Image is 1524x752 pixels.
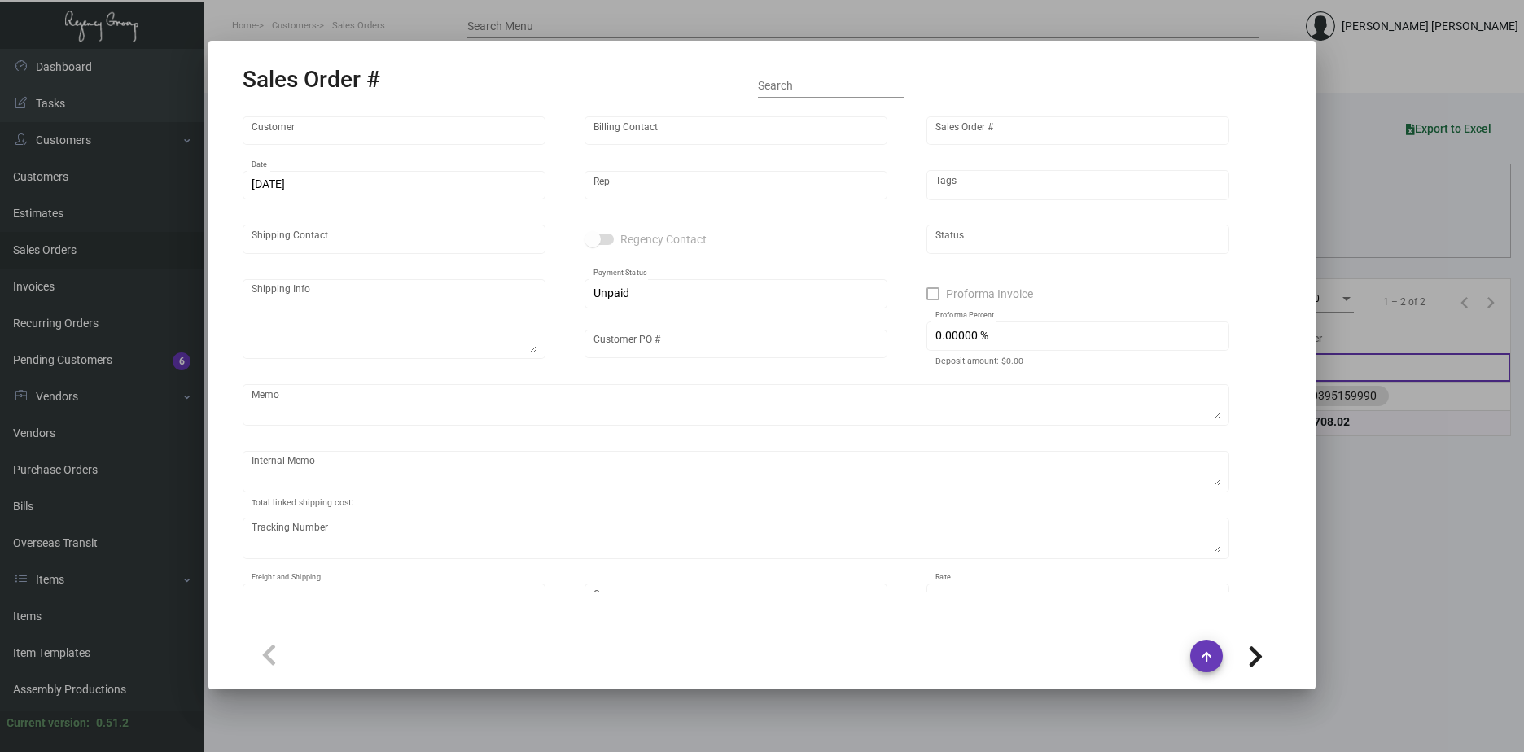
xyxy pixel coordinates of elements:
[620,230,707,249] span: Regency Contact
[593,286,629,299] span: Unpaid
[935,356,1023,366] mat-hint: Deposit amount: $0.00
[946,284,1033,304] span: Proforma Invoice
[96,715,129,732] div: 0.51.2
[7,715,90,732] div: Current version:
[243,66,380,94] h2: Sales Order #
[252,498,353,508] mat-hint: Total linked shipping cost:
